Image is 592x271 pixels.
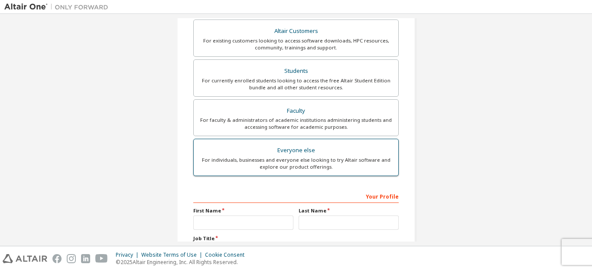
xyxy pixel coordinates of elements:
[199,37,393,51] div: For existing customers looking to access software downloads, HPC resources, community, trainings ...
[141,251,205,258] div: Website Terms of Use
[116,251,141,258] div: Privacy
[205,251,250,258] div: Cookie Consent
[193,235,399,242] label: Job Title
[199,65,393,77] div: Students
[116,258,250,266] p: © 2025 Altair Engineering, Inc. All Rights Reserved.
[3,254,47,263] img: altair_logo.svg
[4,3,113,11] img: Altair One
[193,207,293,214] label: First Name
[67,254,76,263] img: instagram.svg
[193,189,399,203] div: Your Profile
[199,117,393,131] div: For faculty & administrators of academic institutions administering students and accessing softwa...
[199,157,393,170] div: For individuals, businesses and everyone else looking to try Altair software and explore our prod...
[52,254,62,263] img: facebook.svg
[299,207,399,214] label: Last Name
[199,25,393,37] div: Altair Customers
[199,77,393,91] div: For currently enrolled students looking to access the free Altair Student Edition bundle and all ...
[199,105,393,117] div: Faculty
[95,254,108,263] img: youtube.svg
[199,144,393,157] div: Everyone else
[81,254,90,263] img: linkedin.svg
